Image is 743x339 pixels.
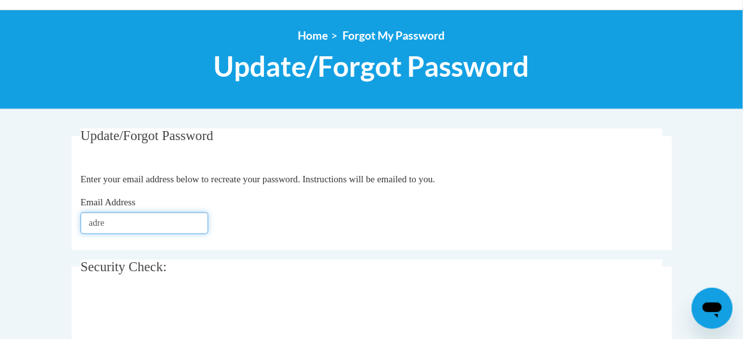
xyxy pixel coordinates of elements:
span: Update/Forgot Password [80,128,213,143]
span: Security Check: [80,259,167,274]
a: Home [298,29,328,42]
iframe: Button to launch messaging window [692,288,733,329]
span: Update/Forgot Password [214,49,530,83]
span: Forgot My Password [343,29,445,42]
span: Enter your email address below to recreate your password. Instructions will be emailed to you. [80,174,435,184]
span: Email Address [80,197,135,207]
input: Email [80,212,208,234]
